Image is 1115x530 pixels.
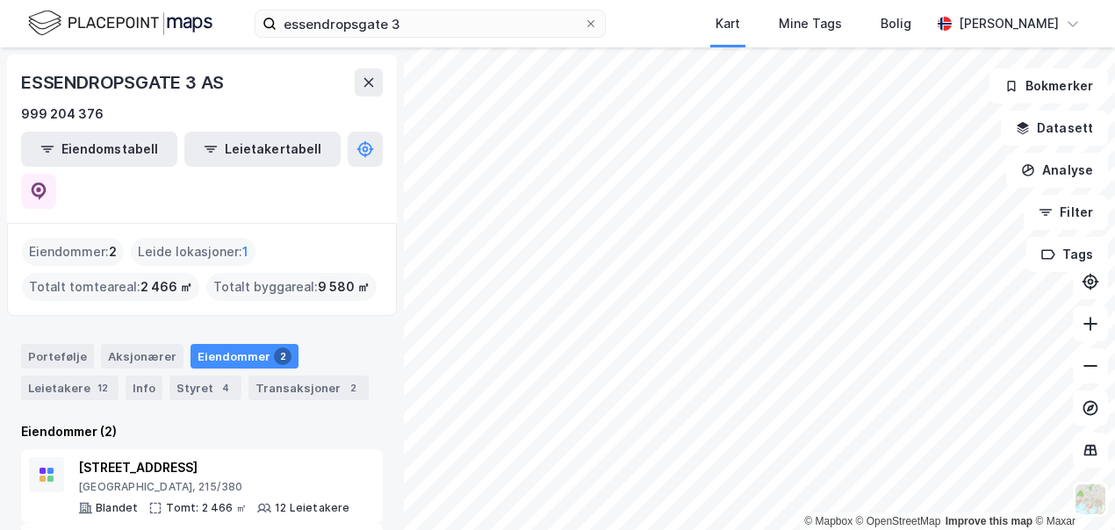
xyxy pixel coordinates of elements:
span: 2 466 ㎡ [140,276,192,297]
div: 12 Leietakere [275,501,350,515]
div: Eiendommer (2) [21,421,383,442]
button: Filter [1024,195,1108,230]
div: [PERSON_NAME] [959,13,1059,34]
button: Eiendomstabell [21,132,177,167]
div: Aksjonærer [101,344,183,369]
div: Mine Tags [779,13,842,34]
a: Mapbox [804,515,852,527]
div: ESSENDROPSGATE 3 AS [21,68,227,97]
div: 2 [274,347,291,365]
span: 9 580 ㎡ [318,276,370,297]
button: Tags [1026,237,1108,272]
div: Leietakere [21,376,119,400]
div: Leide lokasjoner : [131,238,255,266]
div: Tomt: 2 466 ㎡ [166,501,247,515]
iframe: Chat Widget [1027,446,1115,530]
div: Eiendommer [191,344,299,369]
div: Blandet [96,501,138,515]
div: Styret [169,376,241,400]
span: 2 [109,241,117,262]
div: [STREET_ADDRESS] [78,457,350,478]
div: Portefølje [21,344,94,369]
img: logo.f888ab2527a4732fd821a326f86c7f29.svg [28,8,212,39]
input: Søk på adresse, matrikkel, gårdeiere, leietakere eller personer [277,11,584,37]
div: Info [126,376,162,400]
div: Kart [716,13,740,34]
span: 1 [242,241,248,262]
a: Improve this map [946,515,1032,527]
div: Transaksjoner [248,376,369,400]
button: Bokmerker [989,68,1108,104]
div: Totalt byggareal : [206,273,377,301]
div: 4 [217,379,234,397]
button: Datasett [1001,111,1108,146]
a: OpenStreetMap [856,515,941,527]
div: Eiendommer : [22,238,124,266]
div: Totalt tomteareal : [22,273,199,301]
button: Analyse [1006,153,1108,188]
div: 12 [94,379,111,397]
div: [GEOGRAPHIC_DATA], 215/380 [78,480,350,494]
div: Bolig [881,13,911,34]
div: 2 [344,379,362,397]
div: 999 204 376 [21,104,104,125]
button: Leietakertabell [184,132,341,167]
